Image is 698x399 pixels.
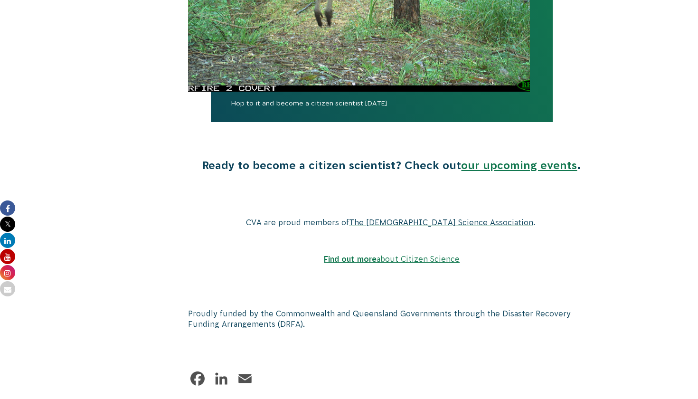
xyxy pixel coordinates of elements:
[211,98,553,122] span: Hop to it and become a citizen scientist [DATE]
[461,159,577,171] a: our upcoming events
[188,369,207,388] a: Facebook
[236,369,255,388] a: Email
[533,218,535,227] span: .
[188,309,571,328] span: Proudly funded by the Commonwealth and Queensland Governments through the Disaster Recovery Fundi...
[212,369,231,388] a: LinkedIn
[324,255,377,263] strong: Find out more
[202,159,581,171] strong: Ready to become a citizen scientist? Check out .
[246,218,349,227] span: CVA are proud members of
[324,255,460,263] a: Find out moreabout Citizen Science
[349,218,533,227] a: The [DEMOGRAPHIC_DATA] Science Association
